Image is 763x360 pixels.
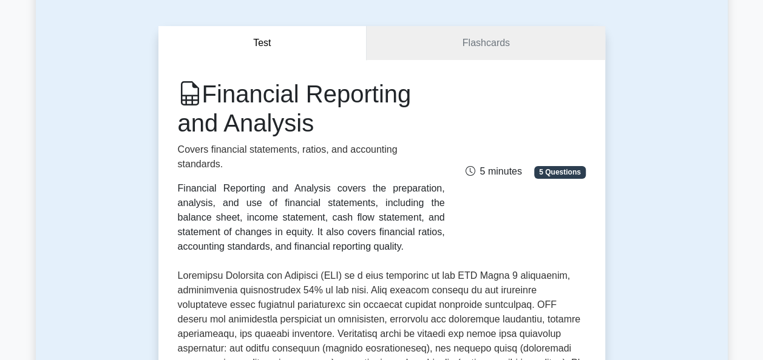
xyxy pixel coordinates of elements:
a: Flashcards [367,26,605,61]
span: 5 minutes [465,166,521,176]
span: 5 Questions [534,166,585,178]
p: Covers financial statements, ratios, and accounting standards. [178,142,445,172]
button: Test [158,26,367,61]
h1: Financial Reporting and Analysis [178,79,445,138]
div: Financial Reporting and Analysis covers the preparation, analysis, and use of financial statement... [178,181,445,254]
